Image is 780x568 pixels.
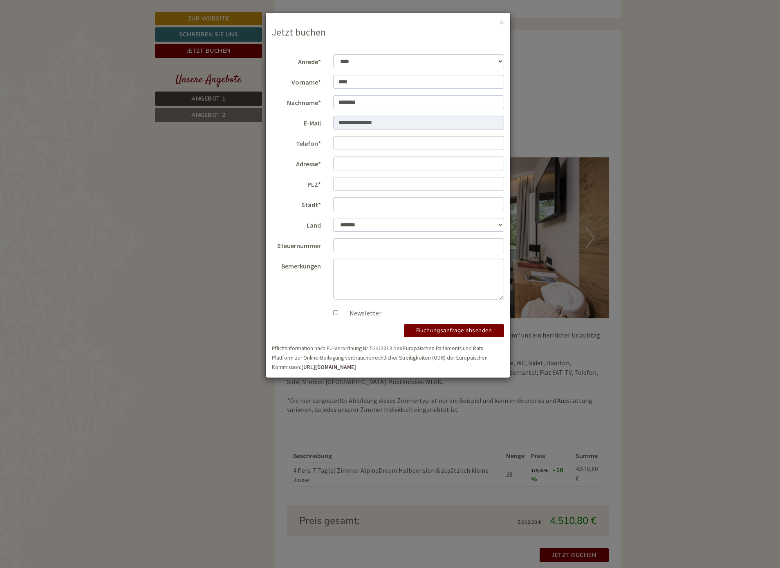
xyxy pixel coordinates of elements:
[266,197,327,210] label: Stadt*
[266,116,327,128] label: E-Mail
[266,95,327,107] label: Nachname*
[6,22,130,47] div: Guten Tag, wie können wir Ihnen helfen?
[266,136,327,148] label: Telefon*
[273,215,322,230] button: Senden
[12,24,126,30] div: [GEOGRAPHIC_DATA]
[12,40,126,45] small: 09:02
[341,309,381,318] label: Newsletter
[266,238,327,250] label: Steuernummer
[301,364,356,371] a: [URL][DOMAIN_NAME]
[272,345,488,371] small: Pflichtinformation nach EU-Verordnung Nr. 524/2013 des Europäischen Parlaments und Rats Plattform...
[404,324,504,337] button: Buchungsanfrage absenden
[500,18,504,27] button: ×
[146,6,176,20] div: [DATE]
[266,259,327,271] label: Bemerkungen
[266,157,327,169] label: Adresse*
[266,75,327,87] label: Vorname*
[272,27,504,38] h3: Jetzt buchen
[266,54,327,67] label: Anrede*
[266,218,327,230] label: Land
